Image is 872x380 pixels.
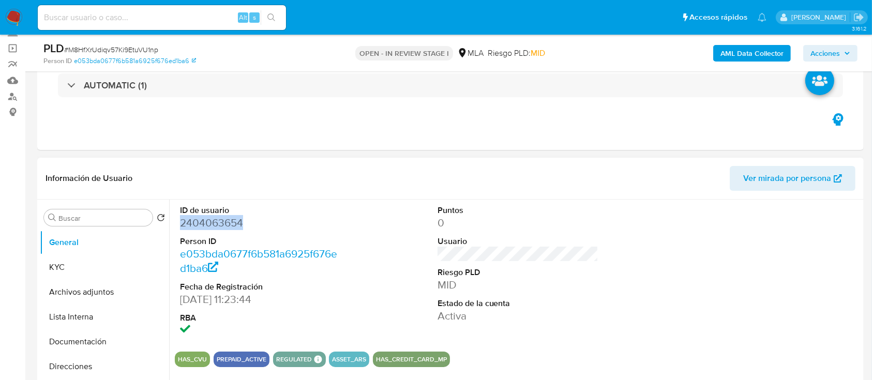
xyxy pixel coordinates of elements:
button: Volver al orden por defecto [157,214,165,225]
dd: Activa [438,309,599,323]
b: AML Data Collector [720,45,784,62]
span: Ver mirada por persona [743,166,831,191]
a: Notificaciones [758,13,766,22]
dt: Person ID [180,236,341,247]
div: AUTOMATIC (1) [58,73,843,97]
dt: RBA [180,312,341,324]
button: General [40,230,169,255]
b: PLD [43,40,64,56]
span: Riesgo PLD: [488,48,545,59]
p: florencia.merelli@mercadolibre.com [791,12,850,22]
button: search-icon [261,10,282,25]
a: Salir [853,12,864,23]
button: Buscar [48,214,56,222]
button: AML Data Collector [713,45,791,62]
a: e053bda0677f6b581a6925f676ed1ba6 [74,56,196,66]
dt: ID de usuario [180,205,341,216]
span: # M8HfXrUdiqv57Ki9EtuVU1np [64,44,158,55]
span: Acciones [810,45,840,62]
dd: [DATE] 11:23:44 [180,292,341,307]
dt: Riesgo PLD [438,267,599,278]
a: e053bda0677f6b581a6925f676ed1ba6 [180,246,337,276]
button: Acciones [803,45,858,62]
dt: Estado de la cuenta [438,298,599,309]
dd: 2404063654 [180,216,341,230]
p: OPEN - IN REVIEW STAGE I [355,46,453,60]
span: Accesos rápidos [689,12,747,23]
dd: 0 [438,216,599,230]
dt: Puntos [438,205,599,216]
button: Archivos adjuntos [40,280,169,305]
b: Person ID [43,56,72,66]
button: Ver mirada por persona [730,166,855,191]
h3: AUTOMATIC (1) [84,80,147,91]
button: KYC [40,255,169,280]
dt: Usuario [438,236,599,247]
button: Direcciones [40,354,169,379]
h1: Información de Usuario [46,173,132,184]
input: Buscar usuario o caso... [38,11,286,24]
span: MID [531,47,545,59]
dd: MID [438,278,599,292]
button: Documentación [40,329,169,354]
span: s [253,12,256,22]
span: 3.161.2 [852,24,867,33]
input: Buscar [58,214,148,223]
dt: Fecha de Registración [180,281,341,293]
span: Alt [239,12,247,22]
div: MLA [457,48,484,59]
button: Lista Interna [40,305,169,329]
